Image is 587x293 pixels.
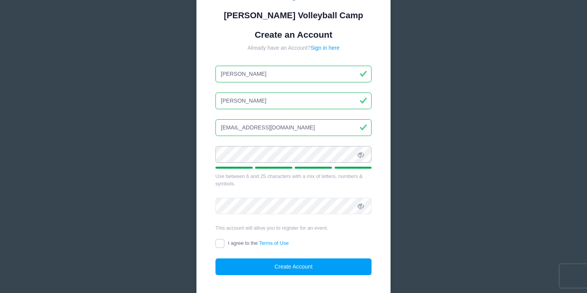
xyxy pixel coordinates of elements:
h1: Create an Account [215,30,372,40]
a: Sign in here [311,45,340,51]
div: [PERSON_NAME] Volleyball Camp [215,9,372,22]
input: Email [215,119,372,136]
div: Already have an Account? [215,44,372,52]
input: First Name [215,66,372,82]
button: Create Account [215,258,372,275]
input: Last Name [215,92,372,109]
div: This account will allow you to register for an event. [215,224,372,232]
a: Terms of Use [259,240,289,246]
input: I agree to theTerms of Use [215,239,224,248]
div: Use between 6 and 25 characters with a mix of letters, numbers & symbols. [215,173,372,188]
span: I agree to the [228,240,288,246]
